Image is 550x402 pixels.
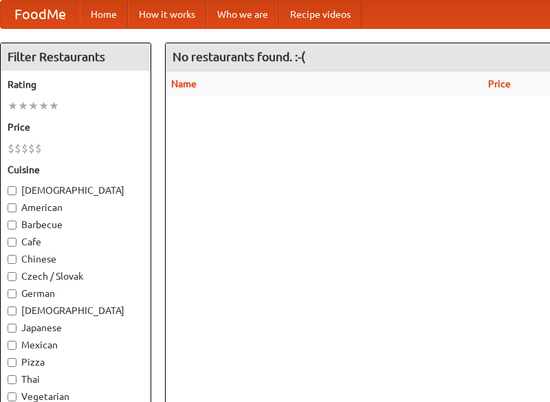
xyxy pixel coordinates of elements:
label: [DEMOGRAPHIC_DATA] [8,304,144,317]
label: Cafe [8,235,144,249]
li: $ [21,141,28,156]
input: Czech / Slovak [8,272,16,281]
input: [DEMOGRAPHIC_DATA] [8,306,16,315]
a: How it works [128,1,206,28]
li: ★ [38,98,49,113]
input: Thai [8,375,16,384]
a: Home [80,1,128,28]
label: Japanese [8,321,144,335]
li: $ [8,141,14,156]
a: Price [488,78,511,89]
h5: Cuisine [8,163,144,177]
label: Chinese [8,252,144,266]
li: ★ [49,98,59,113]
input: [DEMOGRAPHIC_DATA] [8,186,16,195]
a: Name [171,78,197,89]
input: Vegetarian [8,392,16,401]
input: German [8,289,16,298]
label: Thai [8,372,144,386]
li: $ [35,141,42,156]
input: Chinese [8,255,16,264]
input: Barbecue [8,221,16,230]
label: Pizza [8,355,144,369]
input: Cafe [8,238,16,247]
h5: Price [8,120,144,134]
a: FoodMe [1,1,80,28]
li: ★ [18,98,28,113]
li: ★ [28,98,38,113]
input: Pizza [8,358,16,367]
label: German [8,287,144,300]
a: Recipe videos [279,1,362,28]
label: Mexican [8,338,144,352]
label: Barbecue [8,218,144,232]
li: $ [28,141,35,156]
a: Who we are [206,1,279,28]
input: Mexican [8,341,16,350]
label: American [8,201,144,214]
h5: Rating [8,78,144,91]
li: $ [14,141,21,156]
label: Czech / Slovak [8,269,144,283]
label: [DEMOGRAPHIC_DATA] [8,183,144,197]
li: ★ [8,98,18,113]
ng-pluralize: No restaurants found. :-( [173,50,305,63]
h4: Filter Restaurants [1,43,151,71]
input: Japanese [8,324,16,333]
input: American [8,203,16,212]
